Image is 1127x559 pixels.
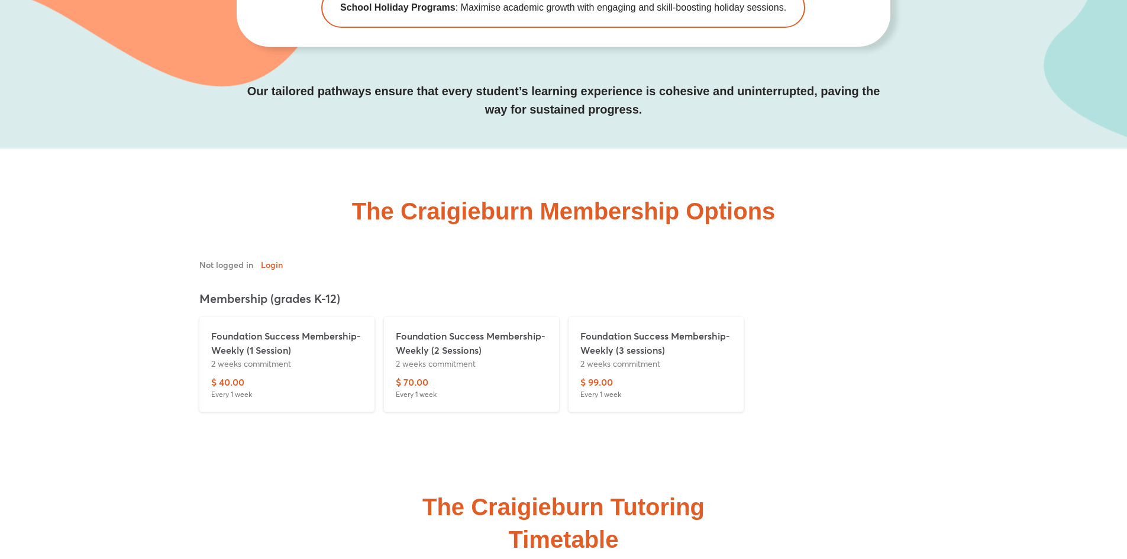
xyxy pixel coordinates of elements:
[340,2,456,12] b: School Holiday Programs
[237,82,890,119] p: Our tailored pathways ensure that every student’s learning experience is cohesive and uninterrupt...
[930,425,1127,559] iframe: Chat Widget
[340,1,786,15] span: : Maximise academic growth with engaging and skill-boosting holiday sessions.
[422,491,705,556] h2: The Craigieburn Tutoring Timetable
[352,199,776,223] h2: The Craigieburn Membership Options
